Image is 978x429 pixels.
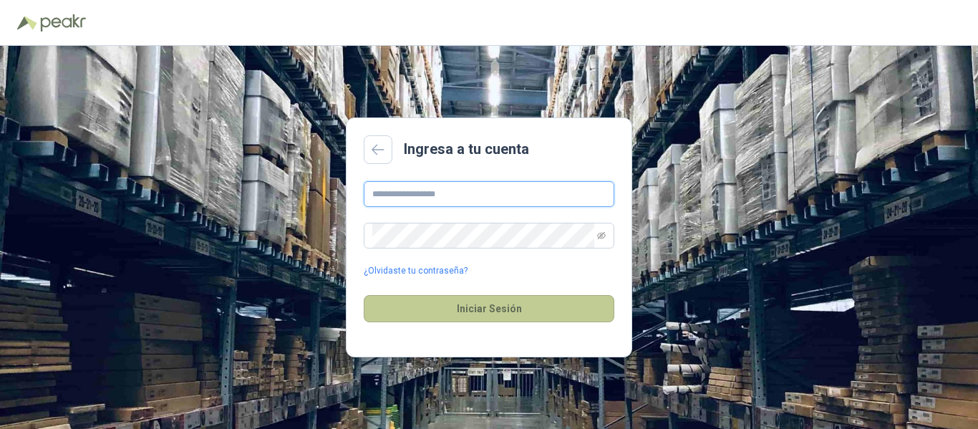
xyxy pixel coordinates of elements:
span: eye-invisible [597,231,606,240]
img: Logo [17,16,37,30]
button: Iniciar Sesión [364,295,614,322]
a: ¿Olvidaste tu contraseña? [364,264,468,278]
img: Peakr [40,14,86,32]
h2: Ingresa a tu cuenta [404,138,529,160]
